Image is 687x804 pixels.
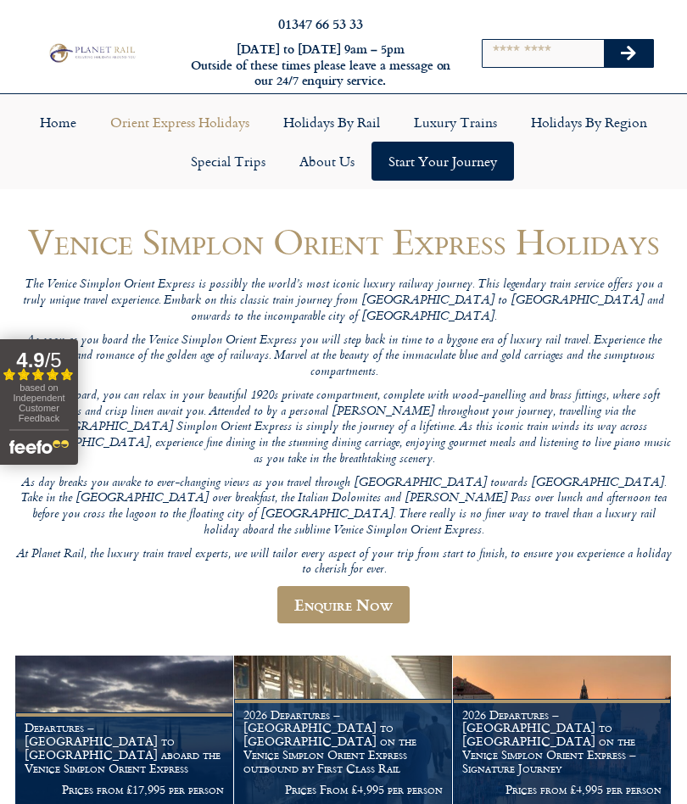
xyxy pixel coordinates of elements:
h1: Departures – [GEOGRAPHIC_DATA] to [GEOGRAPHIC_DATA] aboard the Venice Simplon Orient Express [25,721,224,774]
a: 01347 66 53 33 [278,14,363,33]
a: About Us [282,142,371,181]
a: Holidays by Region [514,103,664,142]
p: As soon as you board the Venice Simplon Orient Express you will step back in time to a bygone era... [15,333,672,381]
a: Start your Journey [371,142,514,181]
h1: Venice Simplon Orient Express Holidays [15,221,672,261]
p: As day breaks you awake to ever-changing views as you travel through [GEOGRAPHIC_DATA] towards [G... [15,476,672,539]
button: Search [604,40,653,67]
p: Prices from £4,995 per person [462,783,662,796]
nav: Menu [8,103,679,181]
h1: 2026 Departures – [GEOGRAPHIC_DATA] to [GEOGRAPHIC_DATA] on the Venice Simplon Orient Express – S... [462,708,662,775]
h1: 2026 Departures – [GEOGRAPHIC_DATA] to [GEOGRAPHIC_DATA] on the Venice Simplon Orient Express out... [243,708,443,775]
p: Once on board, you can relax in your beautiful 1920s private compartment, complete with wood-pane... [15,388,672,467]
p: Prices From £4,995 per person [243,783,443,796]
h6: [DATE] to [DATE] 9am – 5pm Outside of these times please leave a message on our 24/7 enquiry serv... [187,42,454,89]
p: At Planet Rail, the luxury train travel experts, we will tailor every aspect of your trip from st... [15,547,672,578]
a: Enquire Now [277,586,410,623]
a: Home [23,103,93,142]
p: The Venice Simplon Orient Express is possibly the world’s most iconic luxury railway journey. Thi... [15,277,672,325]
a: Special Trips [174,142,282,181]
a: Orient Express Holidays [93,103,266,142]
img: Planet Rail Train Holidays Logo [46,42,137,64]
a: Luxury Trains [397,103,514,142]
p: Prices from £17,995 per person [25,783,224,796]
a: Holidays by Rail [266,103,397,142]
